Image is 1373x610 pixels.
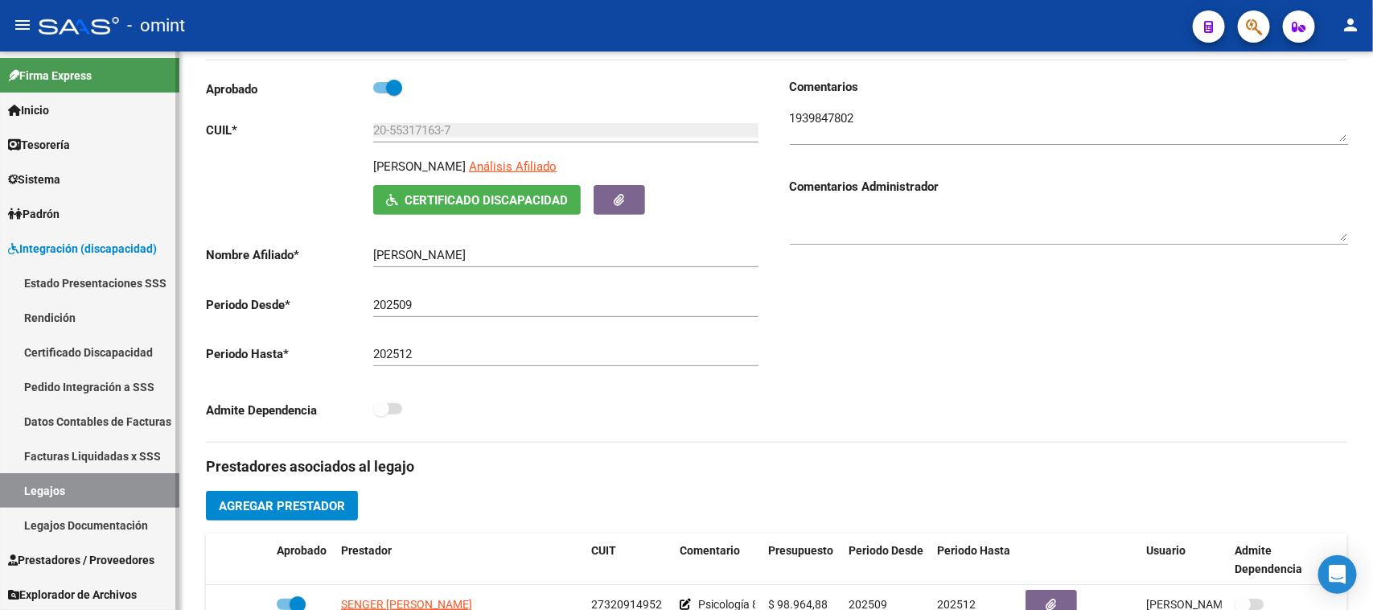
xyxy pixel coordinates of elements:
span: Presupuesto [768,544,833,557]
datatable-header-cell: CUIT [585,534,673,587]
p: Periodo Hasta [206,345,373,363]
mat-icon: person [1341,15,1360,35]
span: Certificado Discapacidad [405,193,568,208]
span: Firma Express [8,67,92,84]
datatable-header-cell: Prestador [335,534,585,587]
span: Integración (discapacidad) [8,240,157,258]
span: Tesorería [8,136,70,154]
span: Periodo Desde [849,544,923,557]
datatable-header-cell: Usuario [1140,534,1228,587]
span: Usuario [1146,544,1186,557]
h3: Comentarios Administrador [790,178,1348,196]
p: Admite Dependencia [206,402,373,419]
h3: Prestadores asociados al legajo [206,455,1347,478]
datatable-header-cell: Comentario [673,534,762,587]
span: Prestadores / Proveedores [8,551,154,569]
datatable-header-cell: Presupuesto [762,534,842,587]
span: Análisis Afiliado [469,159,557,174]
button: Certificado Discapacidad [373,185,581,215]
span: Inicio [8,101,49,119]
span: Periodo Hasta [937,544,1010,557]
p: [PERSON_NAME] [373,158,466,175]
span: Prestador [341,544,392,557]
datatable-header-cell: Aprobado [270,534,335,587]
p: Aprobado [206,80,373,98]
p: Nombre Afiliado [206,246,373,264]
span: Padrón [8,205,60,223]
span: Sistema [8,171,60,188]
span: Explorador de Archivos [8,586,137,604]
datatable-header-cell: Periodo Desde [842,534,931,587]
button: Agregar Prestador [206,491,358,521]
mat-icon: menu [13,15,32,35]
span: - omint [127,8,185,43]
span: Comentario [680,544,740,557]
datatable-header-cell: Periodo Hasta [931,534,1019,587]
h3: Comentarios [790,78,1348,96]
span: CUIT [591,544,616,557]
span: Agregar Prestador [219,499,345,513]
p: Periodo Desde [206,296,373,314]
span: Admite Dependencia [1235,544,1302,575]
span: Aprobado [277,544,327,557]
div: Open Intercom Messenger [1318,555,1357,594]
datatable-header-cell: Admite Dependencia [1228,534,1317,587]
p: CUIL [206,122,373,139]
